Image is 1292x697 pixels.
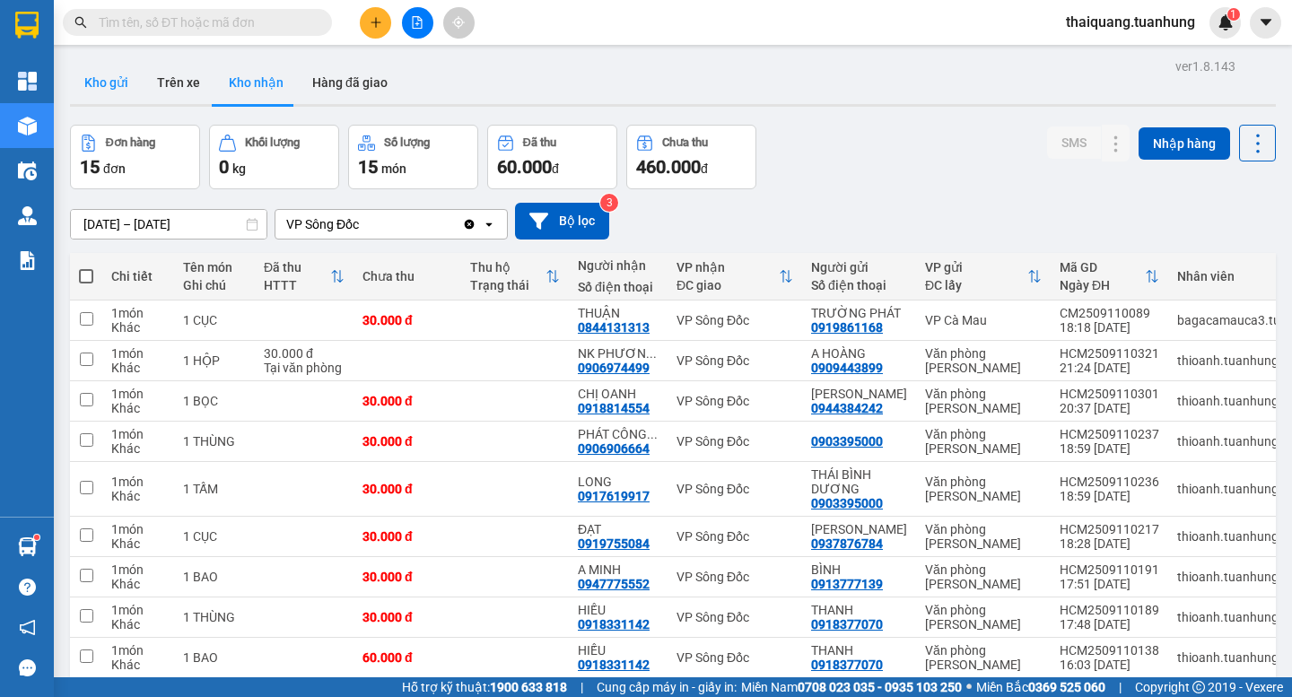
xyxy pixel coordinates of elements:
div: Người nhận [578,258,659,273]
button: Đã thu60.000đ [487,125,617,189]
div: HCM2509110138 [1060,643,1159,658]
div: 30.000 đ [362,394,452,408]
sup: 1 [34,535,39,540]
span: Cung cấp máy in - giấy in: [597,677,737,697]
input: Selected VP Sông Đốc. [361,215,362,233]
div: A MINH [578,562,659,577]
div: 1 món [111,475,165,489]
div: Số điện thoại [578,280,659,294]
button: aim [443,7,475,39]
div: 1 món [111,306,165,320]
div: Thu hộ [470,260,546,274]
div: Khác [111,577,165,591]
th: Toggle SortBy [461,253,569,301]
div: VP Sông Đốc [677,434,793,449]
img: warehouse-icon [18,117,37,135]
b: [PERSON_NAME] [103,12,254,34]
strong: 1900 633 818 [490,680,567,694]
img: warehouse-icon [18,161,37,180]
div: Khác [111,658,165,672]
div: Số điện thoại [811,278,907,292]
div: 30.000 đ [362,434,452,449]
span: Hỗ trợ kỹ thuật: [402,677,567,697]
div: HIẾU [578,643,659,658]
div: THANH [811,643,907,658]
div: VP gửi [925,260,1027,274]
th: Toggle SortBy [1051,253,1168,301]
button: Kho gửi [70,61,143,104]
sup: 1 [1227,8,1240,21]
div: 1 HỘP [183,353,246,368]
div: 0844131313 [578,320,650,335]
div: 1 TẤM [183,482,246,496]
span: plus [370,16,382,29]
div: 18:28 [DATE] [1060,536,1159,551]
button: Đơn hàng15đơn [70,125,200,189]
div: VP Sông Đốc [677,529,793,544]
li: 85 [PERSON_NAME] [8,39,342,62]
div: Văn phòng [PERSON_NAME] [925,643,1042,672]
img: dashboard-icon [18,72,37,91]
img: icon-new-feature [1218,14,1234,30]
div: VP Cà Mau [925,313,1042,327]
span: copyright [1192,681,1205,693]
div: Văn phòng [PERSON_NAME] [925,475,1042,503]
span: 15 [80,156,100,178]
div: Khác [111,536,165,551]
div: HCM2509110189 [1060,603,1159,617]
div: Văn phòng [PERSON_NAME] [925,603,1042,632]
div: 1 THÙNG [183,610,246,624]
div: 0918814554 [578,401,650,415]
div: 0917619917 [578,489,650,503]
div: VP Sông Đốc [286,215,359,233]
div: Khác [111,401,165,415]
div: Chưa thu [362,269,452,283]
div: 0918377070 [811,658,883,672]
span: ⚪️ [966,684,972,691]
div: CHỊ OANH [578,387,659,401]
th: Toggle SortBy [916,253,1051,301]
div: 21:24 [DATE] [1060,361,1159,375]
div: 30.000 đ [362,529,452,544]
div: Văn phòng [PERSON_NAME] [925,562,1042,591]
div: MỸ HUYỀN [811,387,907,401]
div: 30.000 đ [264,346,345,361]
div: 30.000 đ [362,610,452,624]
svg: Clear value [462,217,476,231]
div: 1 CỤC [183,529,246,544]
span: environment [103,43,118,57]
div: A HOÀNG [811,346,907,361]
strong: 0708 023 035 - 0935 103 250 [798,680,962,694]
div: 0918331142 [578,617,650,632]
svg: open [482,217,496,231]
div: ver 1.8.143 [1175,57,1235,76]
div: CM2509110089 [1060,306,1159,320]
div: HIẾU [578,603,659,617]
span: đ [552,161,559,176]
span: ... [647,427,658,441]
div: HTTT [264,278,330,292]
div: Văn phòng [PERSON_NAME] [925,387,1042,415]
div: 1 món [111,562,165,577]
span: file-add [411,16,423,29]
div: Người gửi [811,260,907,274]
div: 17:51 [DATE] [1060,577,1159,591]
div: HCM2509110191 [1060,562,1159,577]
th: Toggle SortBy [255,253,354,301]
button: Chưa thu460.000đ [626,125,756,189]
div: 17:48 [DATE] [1060,617,1159,632]
button: Hàng đã giao [298,61,402,104]
span: 15 [358,156,378,178]
div: 0947775552 [578,577,650,591]
button: Kho nhận [214,61,298,104]
div: VP nhận [677,260,779,274]
button: file-add [402,7,433,39]
div: VP Sông Đốc [677,610,793,624]
div: 30.000 đ [362,570,452,584]
div: 30.000 đ [362,482,452,496]
button: Nhập hàng [1139,127,1230,160]
span: Miền Nam [741,677,962,697]
li: 02839.63.63.63 [8,62,342,84]
div: 20:37 [DATE] [1060,401,1159,415]
div: PHÁT CÔNG THÀNH [578,427,659,441]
